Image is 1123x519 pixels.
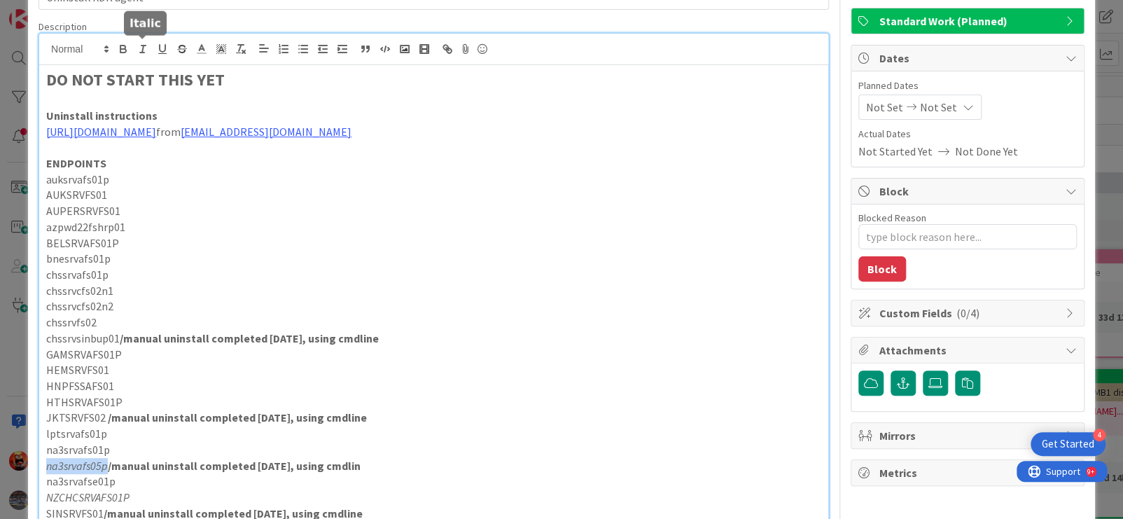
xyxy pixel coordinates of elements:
em: na3srvafs05p [46,459,108,473]
span: Not Started Yet [858,143,933,160]
a: [URL][DOMAIN_NAME] [46,125,156,139]
span: Support [29,2,64,19]
p: na3srvafs01p [46,442,821,458]
label: Blocked Reason [858,212,926,224]
div: Get Started [1042,437,1094,451]
span: ( 0/4 ) [956,306,979,320]
span: Standard Work (Planned) [879,13,1059,29]
strong: DO NOT START THIS YET [46,69,225,90]
em: NZCHCSRVAFS01P [46,490,130,504]
p: chssrvcfs02n2 [46,298,821,314]
div: 9+ [71,6,78,17]
a: [EMAIL_ADDRESS][DOMAIN_NAME] [181,125,351,139]
span: Custom Fields [879,305,1059,321]
strong: /manual uninstall completed [DATE], using cmdline [120,331,379,345]
p: AUKSRVFS01 [46,187,821,203]
p: JKTSRVFS02 [46,410,821,426]
strong: ENDPOINTS [46,156,106,170]
span: Not Done Yet [955,143,1018,160]
p: BELSRVAFS01P [46,235,821,251]
span: Metrics [879,464,1059,481]
span: Planned Dates [858,78,1077,93]
p: GAMSRVAFS01P [46,347,821,363]
span: Not Set [920,99,957,116]
p: AUPERSRVFS01 [46,203,821,219]
strong: Uninstall instructions [46,109,158,123]
span: Block [879,183,1059,200]
p: bnesrvafs01p [46,251,821,267]
p: HEMSRVFS01 [46,362,821,378]
p: chssrvafs01p [46,267,821,283]
div: Open Get Started checklist, remaining modules: 4 [1031,432,1105,456]
p: HNPFSSAFS01 [46,378,821,394]
strong: /manual uninstall completed [DATE], using cmdline [108,410,367,424]
span: Not Set [866,99,903,116]
p: chssrvfs02 [46,314,821,331]
p: chssrvcfs02n1 [46,283,821,299]
h5: Italic [130,16,161,29]
button: Block [858,256,906,282]
p: azpwd22fshrp01 [46,219,821,235]
span: Description [39,20,87,33]
span: Dates [879,50,1059,67]
span: Actual Dates [858,127,1077,141]
span: Mirrors [879,427,1059,444]
p: lptsrvafs01p [46,426,821,442]
p: HTHSRVAFS01P [46,394,821,410]
p: from [46,124,821,140]
strong: /manual uninstall completed [DATE], using cmdlin [108,459,361,473]
p: auksrvafs01p [46,172,821,188]
p: na3srvafse01p [46,473,821,490]
span: Attachments [879,342,1059,359]
p: chssrvsinbup01 [46,331,821,347]
div: 4 [1093,429,1105,441]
